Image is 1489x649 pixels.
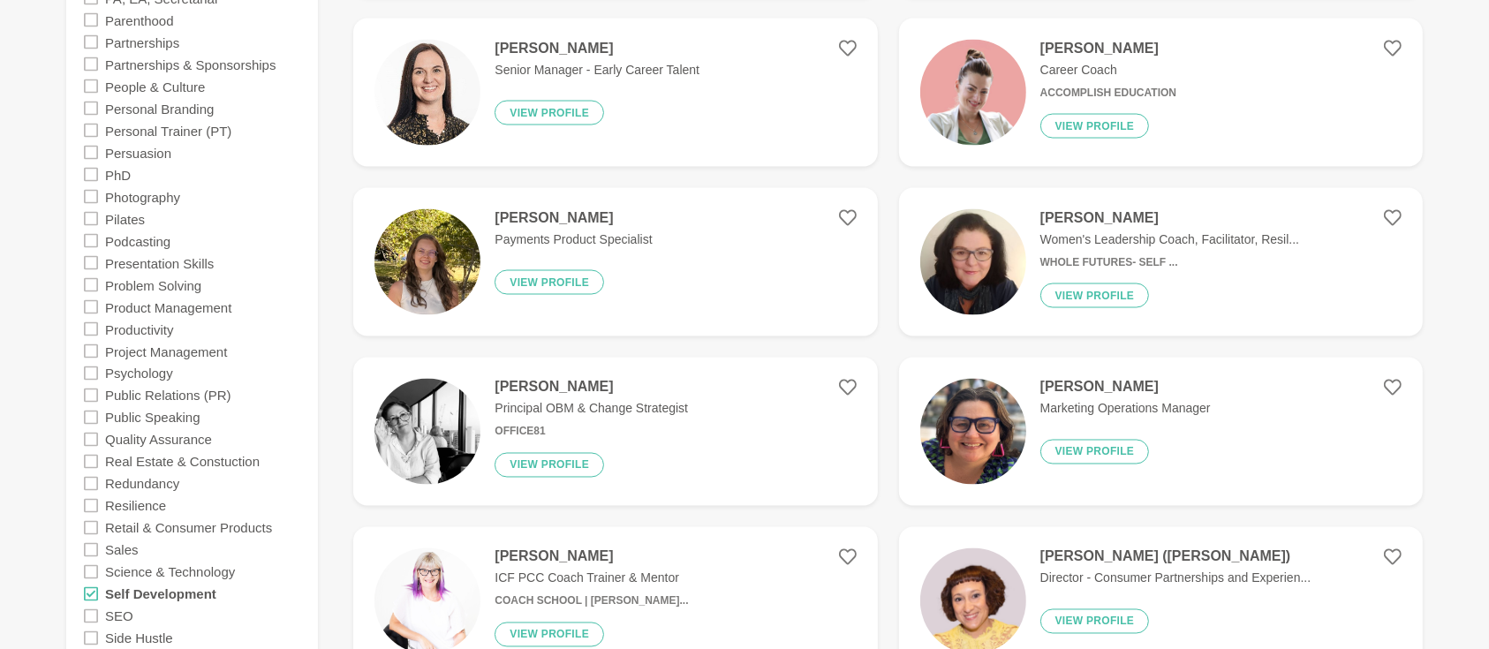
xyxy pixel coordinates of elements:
h4: [PERSON_NAME] [495,209,652,227]
h4: [PERSON_NAME] [1040,40,1176,57]
h4: [PERSON_NAME] [495,379,688,396]
button: View profile [1040,440,1150,464]
label: Retail & Consumer Products [105,517,272,539]
button: View profile [1040,609,1150,634]
label: Personal Trainer (PT) [105,119,231,141]
button: View profile [495,623,604,647]
label: Real Estate & Constuction [105,450,260,472]
button: View profile [1040,283,1150,308]
img: 5aeb252bf5a40be742549a1bb63f1101c2365f2e-280x373.jpg [920,209,1026,315]
label: Quality Assurance [105,428,212,450]
label: Partnerships & Sponsorships [105,53,276,75]
p: Marketing Operations Manager [1040,400,1211,419]
h6: Office81 [495,426,688,439]
label: Partnerships [105,31,179,53]
a: [PERSON_NAME]Women's Leadership Coach, Facilitator, Resil...Whole Futures- Self ...View profile [899,188,1423,336]
img: 9ec1626dc3c44c4a0d32ed70d24ed80ba37d3d14-340x404.png [374,209,480,315]
a: [PERSON_NAME]Career CoachAccomplish EducationView profile [899,19,1423,167]
h4: [PERSON_NAME] [495,548,688,566]
p: ICF PCC Coach Trainer & Mentor [495,570,688,588]
label: People & Culture [105,75,205,97]
label: Public Speaking [105,406,200,428]
label: Productivity [105,318,174,340]
h4: [PERSON_NAME] [1040,209,1299,227]
label: Parenthood [105,9,174,31]
label: Persuasion [105,141,171,163]
label: Presentation Skills [105,252,214,274]
img: 1da1c64a172c8c52f294841c71011d56f296a5df-1470x1448.jpg [920,379,1026,485]
label: SEO [105,605,133,627]
button: View profile [495,453,604,478]
label: Project Management [105,340,227,362]
label: PhD [105,163,131,185]
p: Director - Consumer Partnerships and Experien... [1040,570,1311,588]
h6: Accomplish Education [1040,87,1176,100]
label: Photography [105,185,180,208]
img: 48bdc3d85f4c96248843072106f2e77968ff7459-1080x1080.png [920,40,1026,146]
h4: [PERSON_NAME] [1040,379,1211,396]
label: Public Relations (PR) [105,384,231,406]
label: Product Management [105,296,231,318]
label: Psychology [105,362,173,384]
label: Resilience [105,494,166,517]
label: Science & Technology [105,561,235,583]
h6: Coach School | [PERSON_NAME]... [495,595,688,608]
label: Personal Branding [105,97,214,119]
img: 567180e8d4009792790a9fabe08dcd344b53df93-3024x4032.jpg [374,379,480,485]
h6: Whole Futures- Self ... [1040,256,1299,269]
label: Podcasting [105,230,170,252]
label: Side Hustle [105,627,173,649]
button: View profile [495,270,604,295]
label: Problem Solving [105,274,201,296]
button: View profile [1040,114,1150,139]
p: Principal OBM & Change Strategist [495,400,688,419]
img: 17613eace20b990c73b466a04cde2c2b9b450d6b-443x443.jpg [374,40,480,146]
button: View profile [495,101,604,125]
p: Career Coach [1040,61,1176,79]
label: Redundancy [105,472,179,494]
p: Payments Product Specialist [495,230,652,249]
h4: [PERSON_NAME] [495,40,699,57]
a: [PERSON_NAME]Senior Manager - Early Career TalentView profile [353,19,877,167]
a: [PERSON_NAME]Marketing Operations ManagerView profile [899,358,1423,506]
a: [PERSON_NAME]Principal OBM & Change StrategistOffice81View profile [353,358,877,506]
label: Pilates [105,208,145,230]
p: Senior Manager - Early Career Talent [495,61,699,79]
h4: [PERSON_NAME] ([PERSON_NAME]) [1040,548,1311,566]
label: Self Development [105,583,216,605]
p: Women's Leadership Coach, Facilitator, Resil... [1040,230,1299,249]
a: [PERSON_NAME]Payments Product SpecialistView profile [353,188,877,336]
label: Sales [105,539,139,561]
